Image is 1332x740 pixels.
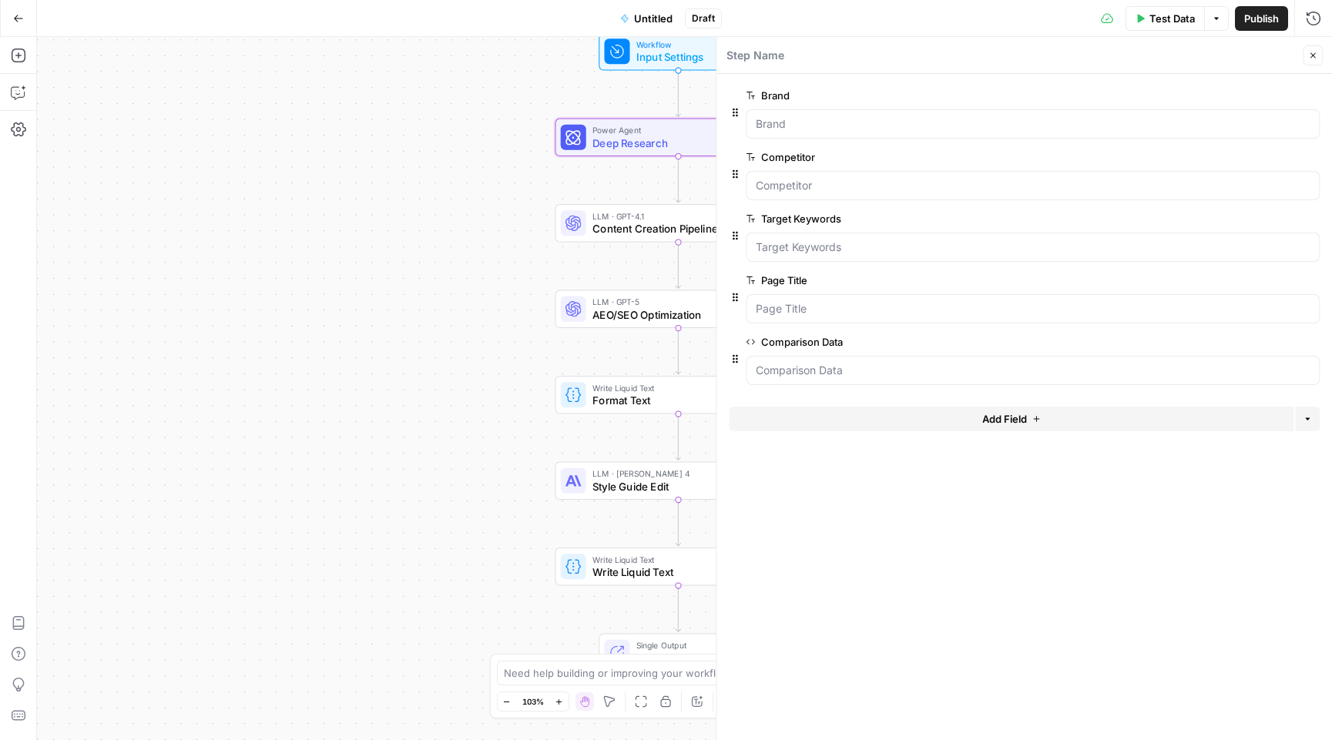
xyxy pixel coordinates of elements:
[592,135,754,151] span: Deep Research
[746,149,1233,165] label: Competitor
[592,564,755,581] span: Write Liquid Text
[756,116,1310,132] input: Brand
[746,211,1233,226] label: Target Keywords
[1235,6,1288,31] button: Publish
[592,381,755,394] span: Write Liquid Text
[1126,6,1204,31] button: Test Data
[746,273,1233,288] label: Page Title
[555,290,801,328] div: LLM · GPT-5AEO/SEO OptimizationStep 16
[746,88,1233,103] label: Brand
[634,11,673,26] span: Untitled
[1244,11,1279,26] span: Publish
[676,156,680,203] g: Edge from step_14 to step_15
[756,301,1310,316] input: Page Title
[592,467,755,480] span: LLM · [PERSON_NAME] 4
[676,70,680,116] g: Edge from start to step_14
[676,242,680,288] g: Edge from step_15 to step_16
[676,500,680,546] g: Edge from step_18 to step_19
[522,695,544,708] span: 103%
[676,585,680,631] g: Edge from step_19 to end
[692,12,715,25] span: Draft
[729,407,1293,431] button: Add Field
[592,124,754,137] span: Power Agent
[756,363,1310,378] input: Comparison Data
[555,547,801,586] div: Write Liquid TextWrite Liquid TextStep 19
[555,204,801,243] div: LLM · GPT-4.1Content Creation PipelineStep 15
[555,118,801,156] div: Power AgentDeep ResearchStep 14
[676,328,680,374] g: Edge from step_16 to step_17
[592,221,755,237] span: Content Creation Pipeline
[555,461,801,500] div: LLM · [PERSON_NAME] 4Style Guide EditStep 18
[592,478,755,494] span: Style Guide Edit
[555,32,801,71] div: WorkflowInput SettingsInputs
[636,49,715,65] span: Input Settings
[555,376,801,414] div: Write Liquid TextFormat TextStep 17
[636,639,724,652] span: Single Output
[611,6,682,31] button: Untitled
[756,178,1310,193] input: Competitor
[592,393,755,409] span: Format Text
[746,334,1233,350] label: Comparison Data
[1149,11,1195,26] span: Test Data
[592,209,755,223] span: LLM · GPT-4.1
[592,553,755,566] span: Write Liquid Text
[592,306,755,323] span: AEO/SEO Optimization
[636,38,715,51] span: Workflow
[636,650,724,666] span: Output
[756,239,1310,255] input: Target Keywords
[555,633,801,671] div: Single OutputOutputEnd
[982,411,1027,427] span: Add Field
[592,296,755,309] span: LLM · GPT-5
[676,414,680,460] g: Edge from step_17 to step_18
